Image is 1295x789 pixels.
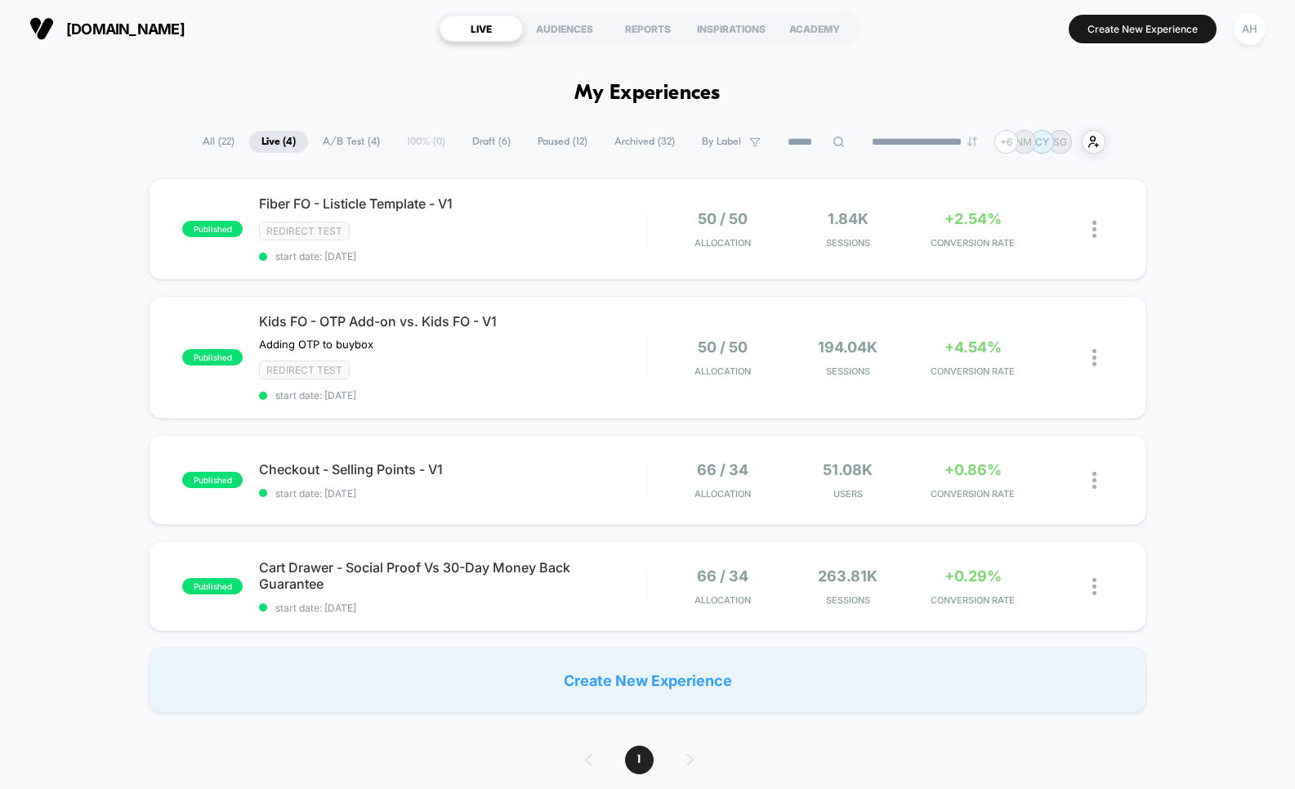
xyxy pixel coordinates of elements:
img: close [1092,221,1096,238]
p: SG [1053,136,1067,148]
span: Checkout - Selling Points - V1 [259,461,646,477]
span: A/B Test ( 4 ) [310,131,392,153]
span: 194.04k [818,338,877,356]
p: NM [1016,136,1032,148]
div: REPORTS [606,16,690,42]
span: Adding OTP to buybox [259,338,373,351]
span: 66 / 34 [697,461,748,478]
span: 50 / 50 [698,338,748,356]
span: [DOMAIN_NAME] [66,20,185,38]
div: AH [1234,13,1266,45]
span: published [182,578,243,594]
div: + 6 [994,130,1018,154]
img: close [1092,578,1096,595]
span: +0.86% [944,461,1002,478]
img: close [1092,472,1096,489]
img: close [1092,349,1096,366]
span: CONVERSION RATE [914,365,1031,377]
span: 66 / 34 [697,567,748,585]
span: Paused ( 12 ) [525,131,600,153]
span: CONVERSION RATE [914,594,1031,606]
span: 50 / 50 [698,210,748,227]
span: published [182,472,243,488]
span: start date: [DATE] [259,389,646,401]
span: Sessions [789,237,906,249]
span: All ( 22 ) [190,131,247,153]
span: start date: [DATE] [259,602,646,614]
span: Redirect Test [259,222,350,240]
span: Sessions [789,365,906,377]
button: AH [1229,12,1270,46]
div: Create New Experience [149,648,1145,713]
span: published [182,349,243,365]
span: 1.84k [828,210,869,227]
div: ACADEMY [773,16,856,42]
span: Live ( 4 ) [249,131,308,153]
p: CY [1035,136,1049,148]
span: 263.81k [818,567,877,585]
h1: My Experiences [574,82,721,105]
span: published [182,221,243,237]
span: Users [789,488,906,500]
img: end [967,137,977,146]
span: Sessions [789,594,906,606]
span: Draft ( 6 ) [460,131,523,153]
button: Create New Experience [1069,15,1217,43]
span: +2.54% [944,210,1002,227]
span: start date: [DATE] [259,250,646,262]
span: By Label [702,136,741,148]
span: start date: [DATE] [259,487,646,500]
span: Archived ( 32 ) [602,131,687,153]
span: Cart Drawer - Social Proof Vs 30-Day Money Back Guarantee [259,559,646,592]
span: CONVERSION RATE [914,237,1031,249]
span: Allocation [694,365,751,377]
span: Allocation [694,488,751,500]
div: AUDIENCES [523,16,606,42]
span: +0.29% [944,567,1002,585]
button: [DOMAIN_NAME] [25,16,190,42]
span: Allocation [694,594,751,606]
span: Allocation [694,237,751,249]
div: INSPIRATIONS [690,16,773,42]
span: Kids FO - OTP Add-on vs. Kids FO - V1 [259,313,646,329]
span: 51.08k [823,461,873,478]
span: 1 [625,746,654,774]
span: Redirect Test [259,361,350,379]
span: +4.54% [944,338,1002,356]
div: LIVE [440,16,523,42]
span: CONVERSION RATE [914,488,1031,500]
span: Fiber FO - Listicle Template - V1 [259,195,646,212]
img: Visually logo [29,16,54,41]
